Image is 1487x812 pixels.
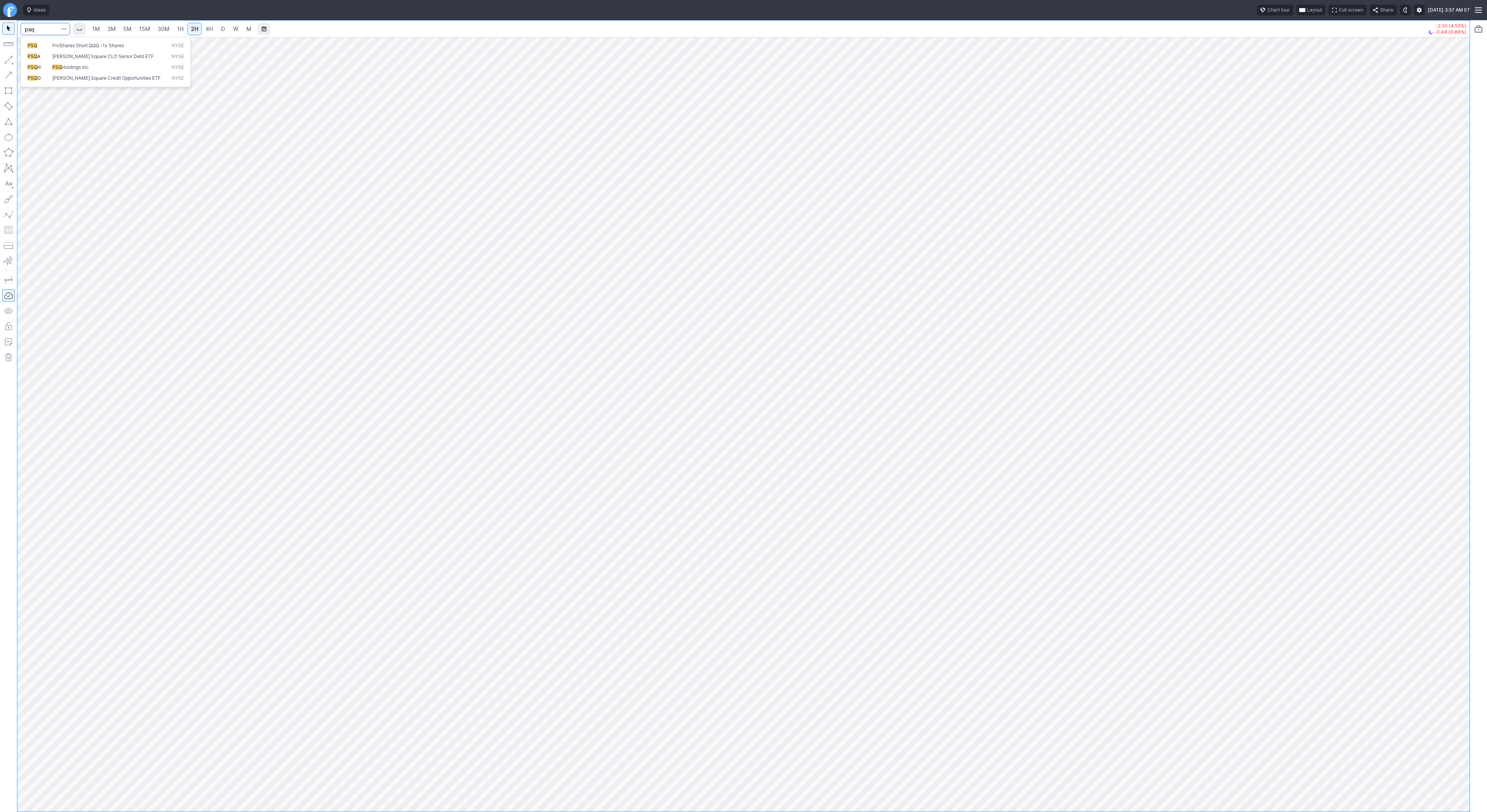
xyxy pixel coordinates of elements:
a: W [230,23,242,35]
span: [PERSON_NAME] Square Credit Opportunities ETF [52,75,161,81]
span: 2H [191,26,198,32]
span: 4H [206,26,213,32]
button: Search [58,23,69,35]
a: 1M [89,23,103,35]
a: Finviz.com [3,3,17,17]
a: 5M [120,23,135,35]
span: H [37,64,41,70]
button: Chart tour [1257,5,1293,15]
a: 4H [202,23,216,35]
button: Anchored VWAP [2,255,15,267]
input: Search [21,23,70,35]
button: Layout [1296,5,1326,15]
span: 15M [139,26,150,32]
span: 5M [123,26,132,32]
button: Remove all autosaved drawings [2,351,15,364]
span: PSQ [27,53,37,59]
button: Polygon [2,146,15,159]
button: Settings [1414,5,1425,15]
button: Drawings Autosave: On [2,289,15,302]
span: NYSE [172,43,184,49]
span: 1H [177,26,184,32]
span: NYSE [172,75,184,82]
div: Search [21,37,191,87]
a: D [217,23,229,35]
button: XABCD [2,162,15,174]
span: PSQ [27,64,37,70]
span: D [221,26,225,32]
button: Text [2,177,15,190]
span: Share [1380,6,1393,14]
button: Drawing mode: Single [2,274,15,286]
button: Mouse [2,22,15,35]
span: -0.44 (0.88%) [1434,30,1466,34]
button: Hide drawings [2,305,15,317]
span: ProShares Short QQQ -1x Shares [52,43,124,48]
button: Full screen [1329,5,1367,15]
button: Portfolio watchlist [1472,23,1485,35]
button: Share [1370,5,1397,15]
span: [PERSON_NAME] Square CLO Senior Debt ETF [52,53,154,59]
button: Rectangle [2,84,15,97]
span: [DATE] 3:57 AM ET [1428,6,1470,14]
button: Fibonacci retracements [2,224,15,236]
span: PSQ [27,43,37,48]
span: Full screen [1339,6,1363,14]
a: 3M [104,23,119,35]
span: PSQ [27,75,37,81]
span: W [233,26,239,32]
button: Rotated rectangle [2,100,15,112]
button: Ideas [23,5,49,15]
button: Lock drawings [2,320,15,333]
span: M [246,26,251,32]
a: 2H [187,23,202,35]
span: Holdings Inc [62,64,89,70]
button: Arrow [2,69,15,81]
button: Line [2,53,15,66]
span: 1M [92,26,100,32]
span: O [37,75,41,81]
button: Add note [2,336,15,348]
span: 30M [158,26,170,32]
span: Layout [1307,6,1322,14]
span: 3M [107,26,116,32]
span: PSQ [52,64,62,70]
span: NYSE [172,53,184,60]
button: Triangle [2,115,15,128]
button: Interval [73,23,86,35]
button: Range [258,23,270,35]
button: Position [2,239,15,252]
span: A [37,53,40,59]
button: Measure [2,38,15,50]
span: Ideas [34,6,46,14]
a: M [242,23,255,35]
button: Toggle dark mode [1400,5,1411,15]
a: 15M [136,23,154,35]
button: Ellipse [2,131,15,143]
p: -2.35 (4.53%) [1429,24,1466,28]
a: 1H [173,23,187,35]
button: Brush [2,193,15,205]
span: NYSE [172,64,184,71]
a: 30M [154,23,173,35]
span: Chart tour [1267,6,1290,14]
button: Elliott waves [2,208,15,221]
